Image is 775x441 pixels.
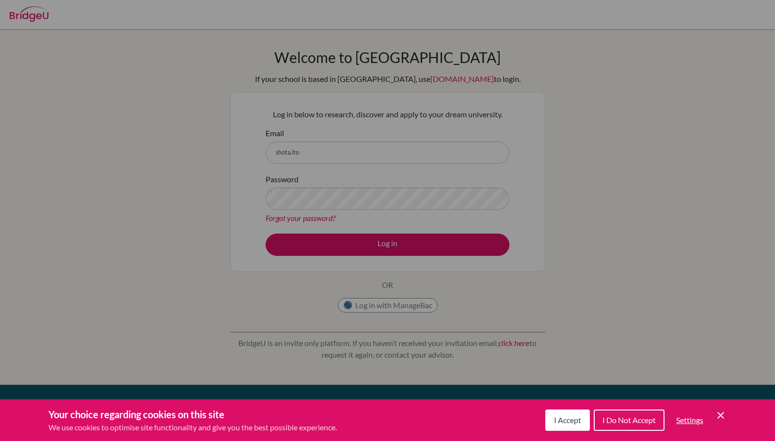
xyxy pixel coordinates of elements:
button: I Do Not Accept [594,409,664,431]
span: I Do Not Accept [602,415,656,425]
button: Settings [668,410,711,430]
button: Save and close [715,409,727,421]
h3: Your choice regarding cookies on this site [48,407,337,422]
p: We use cookies to optimise site functionality and give you the best possible experience. [48,422,337,433]
span: I Accept [554,415,581,425]
span: Settings [676,415,703,425]
button: I Accept [545,409,590,431]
